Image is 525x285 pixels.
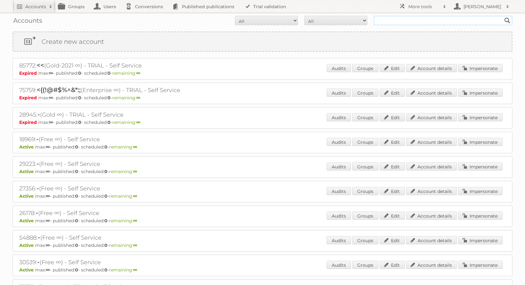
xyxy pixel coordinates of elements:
a: Account details [406,236,457,244]
h2: 85772: (Gold-2021 ∞) - TRIAL - Self Service [19,61,240,70]
strong: 0 [78,95,81,101]
a: Impersonate [458,64,503,72]
a: Edit [380,64,405,72]
strong: ∞ [136,70,140,76]
p: max: - published: - scheduled: - [19,242,506,248]
span: Active [19,267,35,273]
strong: 0 [108,119,111,125]
a: Impersonate [458,113,503,121]
p: max: - published: - scheduled: - [19,193,506,199]
a: Audits [327,261,351,269]
span: - [37,184,39,192]
span: Active [19,144,35,150]
a: Account details [406,138,457,146]
h2: 54888: (Free ∞) - Self Service [19,234,240,242]
a: Impersonate [458,187,503,195]
strong: ∞ [46,218,50,224]
span: - [36,135,39,143]
strong: 0 [104,218,108,224]
span: - [38,111,40,118]
a: Groups [352,261,378,269]
span: remaining: [109,144,137,150]
p: max: - published: - scheduled: - [19,144,506,150]
span: Expired [19,119,38,125]
strong: ∞ [49,70,53,76]
a: Audits [327,113,351,121]
a: Groups [352,138,378,146]
a: Edit [380,187,405,195]
strong: 0 [75,218,78,224]
a: Audits [327,89,351,97]
a: Groups [352,89,378,97]
span: remaining: [112,95,140,101]
a: Edit [380,89,405,97]
h2: 75759: (Enterprise ∞) - TRIAL - Self Service [19,86,240,94]
span: Active [19,242,35,248]
a: Impersonate [458,236,503,244]
a: Groups [352,64,378,72]
span: << [37,61,44,69]
strong: ∞ [136,119,140,125]
a: Edit [380,212,405,220]
a: Groups [352,212,378,220]
span: - [36,209,38,217]
h2: 27356: (Free ∞) - Self Service [19,184,240,193]
strong: ∞ [46,169,50,174]
strong: ∞ [133,267,137,273]
a: Audits [327,162,351,171]
strong: ∞ [133,193,137,199]
strong: 0 [75,267,78,273]
strong: ∞ [133,144,137,150]
span: remaining: [109,267,137,273]
strong: ∞ [49,119,53,125]
strong: 0 [108,95,111,101]
span: - [37,160,39,167]
p: max: - published: - scheduled: - [19,267,506,273]
span: - [38,234,40,241]
a: Audits [327,64,351,72]
a: Impersonate [458,212,503,220]
strong: 0 [75,144,78,150]
strong: 0 [104,169,108,174]
h2: 18969: (Free ∞) - Self Service [19,135,240,143]
strong: 0 [78,70,81,76]
a: Groups [352,162,378,171]
a: Edit [380,236,405,244]
span: remaining: [112,119,140,125]
a: Account details [406,162,457,171]
strong: ∞ [46,267,50,273]
span: remaining: [112,70,140,76]
strong: ∞ [49,95,53,101]
a: Audits [327,236,351,244]
input: Search [503,16,512,25]
strong: 0 [75,169,78,174]
span: Expired [19,95,38,101]
strong: 0 [104,144,108,150]
p: max: - published: - scheduled: - [19,95,506,101]
a: Impersonate [458,261,503,269]
span: Active [19,218,35,224]
span: - [37,258,40,266]
h2: [PERSON_NAME] [462,3,503,10]
p: max: - published: - scheduled: - [19,218,506,224]
p: max: - published: - scheduled: - [19,119,506,125]
p: max: - published: - scheduled: - [19,70,506,76]
strong: ∞ [46,193,50,199]
strong: ∞ [46,144,50,150]
strong: 0 [104,242,108,248]
p: max: - published: - scheduled: - [19,169,506,174]
a: Edit [380,113,405,121]
span: Active [19,169,35,174]
strong: 0 [104,193,108,199]
a: Groups [352,187,378,195]
a: Account details [406,212,457,220]
h2: More tools [408,3,440,10]
a: Edit [380,261,405,269]
a: Impersonate [458,138,503,146]
a: Groups [352,113,378,121]
a: Account details [406,64,457,72]
h2: 26178: (Free ∞) - Self Service [19,209,240,217]
span: remaining: [109,218,137,224]
a: Account details [406,89,457,97]
a: Edit [380,138,405,146]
